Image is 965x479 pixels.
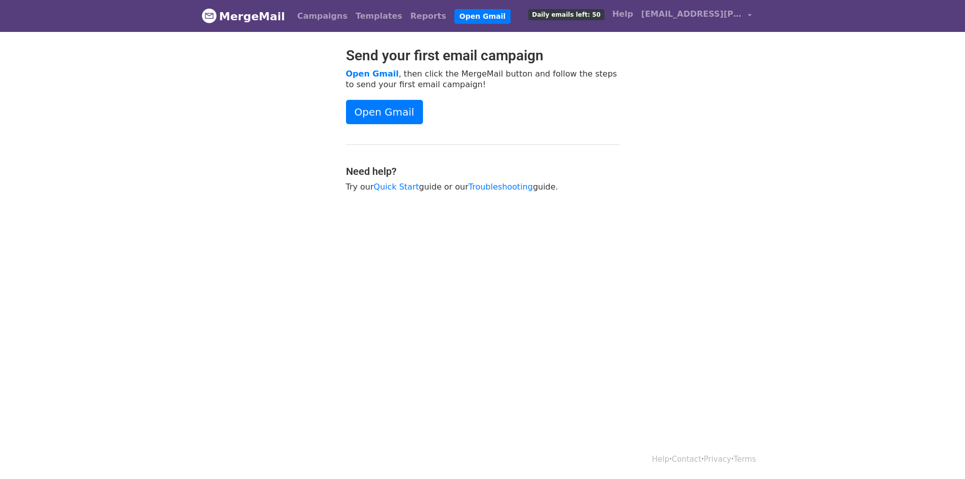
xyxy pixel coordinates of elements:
[346,181,620,192] p: Try our guide or our guide.
[346,165,620,177] h4: Need help?
[406,6,450,26] a: Reports
[293,6,352,26] a: Campaigns
[469,182,533,192] a: Troubleshooting
[202,8,217,23] img: MergeMail logo
[672,455,701,464] a: Contact
[524,4,608,24] a: Daily emails left: 50
[346,69,399,79] a: Open Gmail
[608,4,637,24] a: Help
[346,100,423,124] a: Open Gmail
[352,6,406,26] a: Templates
[374,182,419,192] a: Quick Start
[734,455,756,464] a: Terms
[528,9,604,20] span: Daily emails left: 50
[704,455,731,464] a: Privacy
[637,4,756,28] a: [EMAIL_ADDRESS][PERSON_NAME][DOMAIN_NAME]
[641,8,743,20] span: [EMAIL_ADDRESS][PERSON_NAME][DOMAIN_NAME]
[652,455,669,464] a: Help
[202,6,285,27] a: MergeMail
[346,68,620,90] p: , then click the MergeMail button and follow the steps to send your first email campaign!
[346,47,620,64] h2: Send your first email campaign
[454,9,511,24] a: Open Gmail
